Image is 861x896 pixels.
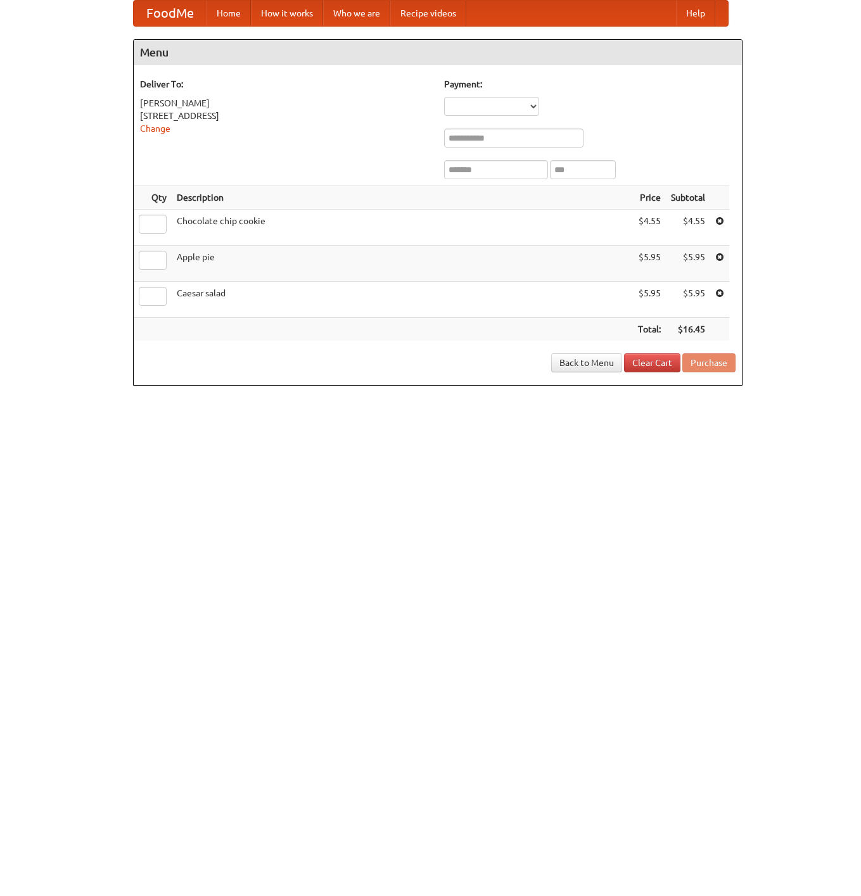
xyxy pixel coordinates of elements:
[666,186,710,210] th: Subtotal
[251,1,323,26] a: How it works
[207,1,251,26] a: Home
[172,186,633,210] th: Description
[666,282,710,318] td: $5.95
[140,110,431,122] div: [STREET_ADDRESS]
[172,246,633,282] td: Apple pie
[676,1,715,26] a: Help
[140,97,431,110] div: [PERSON_NAME]
[390,1,466,26] a: Recipe videos
[140,123,170,134] a: Change
[551,353,622,372] a: Back to Menu
[134,1,207,26] a: FoodMe
[134,186,172,210] th: Qty
[633,318,666,341] th: Total:
[633,210,666,246] td: $4.55
[134,40,742,65] h4: Menu
[666,246,710,282] td: $5.95
[323,1,390,26] a: Who we are
[140,78,431,91] h5: Deliver To:
[633,282,666,318] td: $5.95
[172,210,633,246] td: Chocolate chip cookie
[444,78,736,91] h5: Payment:
[172,282,633,318] td: Caesar salad
[682,353,736,372] button: Purchase
[666,210,710,246] td: $4.55
[666,318,710,341] th: $16.45
[633,246,666,282] td: $5.95
[624,353,680,372] a: Clear Cart
[633,186,666,210] th: Price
